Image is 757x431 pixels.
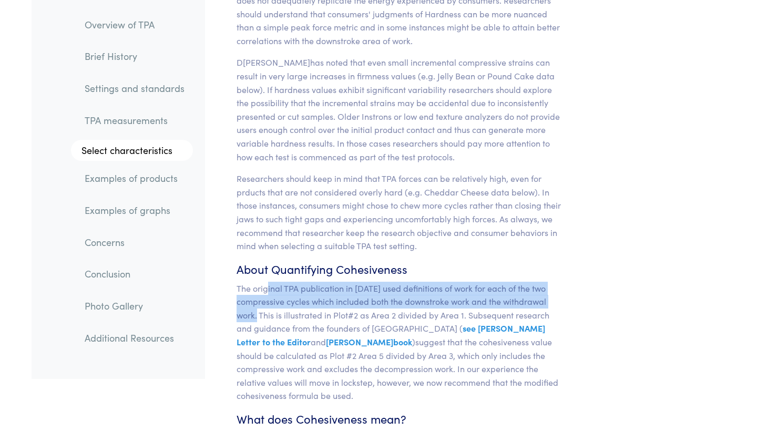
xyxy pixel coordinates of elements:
span: see [PERSON_NAME] Letter to the Editor [237,322,545,347]
h6: What does Cohesiveness mean? [237,411,564,427]
a: Conclusion [76,262,193,286]
a: Concerns [76,230,193,254]
h6: About Quantifying Cohesiveness [237,261,564,278]
a: Overview of TPA [76,13,193,37]
a: Examples of graphs [76,198,193,222]
a: Photo Gallery [76,294,193,318]
a: Brief History [76,45,193,69]
a: TPA measurements [76,108,193,132]
a: Examples of products [76,167,193,191]
p: The original TPA publication in [DATE] used definitions of work for each of the two compressive c... [237,282,564,403]
p: D[PERSON_NAME]has noted that even small incremental compressive strains can result in very large ... [237,56,564,163]
p: Researchers should keep in mind that TPA forces can be relatively high, even for prducts that are... [237,172,564,253]
a: Select characteristics [71,140,193,161]
span: [PERSON_NAME]book [326,336,412,347]
a: Additional Resources [76,326,193,350]
a: Settings and standards [76,76,193,100]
